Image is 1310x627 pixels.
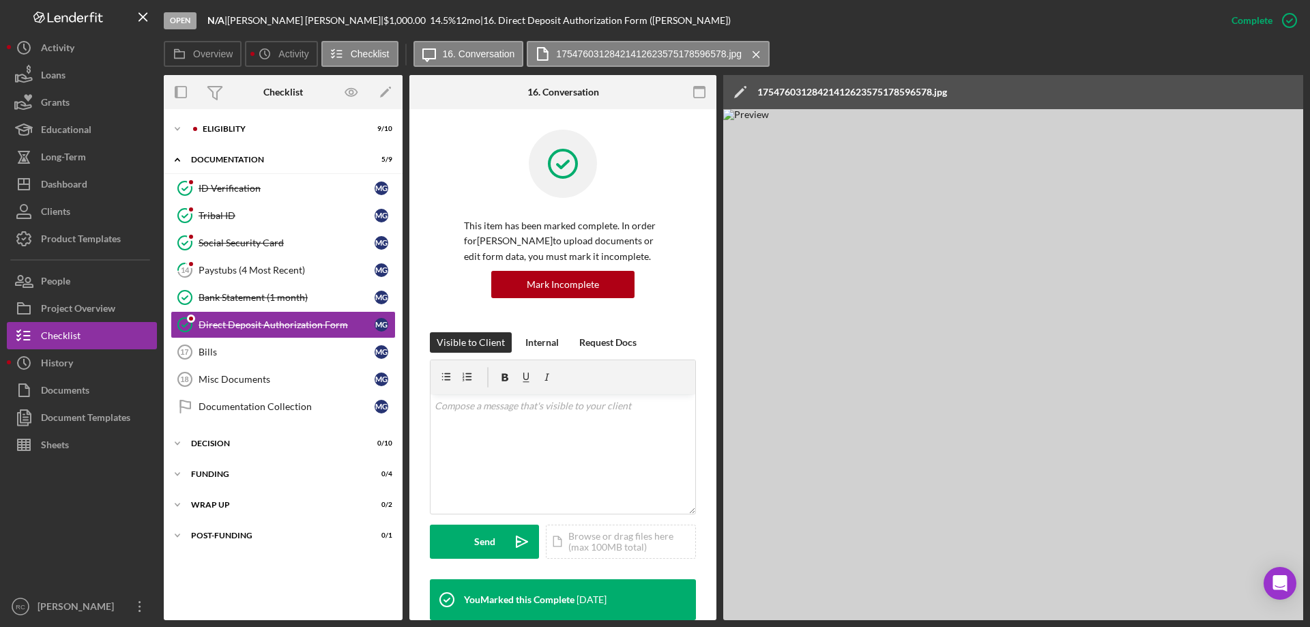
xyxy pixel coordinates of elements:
div: M G [375,209,388,222]
div: ID Verification [199,183,375,194]
div: You Marked this Complete [464,594,574,605]
div: History [41,349,73,380]
div: Request Docs [579,332,637,353]
div: 17547603128421412623575178596578.jpg [757,87,947,98]
label: 17547603128421412623575178596578.jpg [556,48,742,59]
div: Documents [41,377,89,407]
div: 9 / 10 [368,125,392,133]
b: N/A [207,14,224,26]
button: Loans [7,61,157,89]
div: Checklist [263,87,303,98]
a: 17BillsMG [171,338,396,366]
div: | 16. Direct Deposit Authorization Form ([PERSON_NAME]) [480,15,731,26]
a: Direct Deposit Authorization FormMG [171,311,396,338]
div: Document Templates [41,404,130,435]
button: Dashboard [7,171,157,198]
button: Send [430,525,539,559]
button: Sheets [7,431,157,458]
div: [PERSON_NAME] [34,593,123,624]
a: Tribal IDMG [171,202,396,229]
div: Long-Term [41,143,86,174]
button: Internal [519,332,566,353]
button: Mark Incomplete [491,271,635,298]
button: Request Docs [572,332,643,353]
button: Complete [1218,7,1303,34]
label: Activity [278,48,308,59]
div: Documentation [191,156,358,164]
button: Grants [7,89,157,116]
a: Documentation CollectionMG [171,393,396,420]
div: M G [375,291,388,304]
button: Project Overview [7,295,157,322]
div: $1,000.00 [383,15,430,26]
div: Bank Statement (1 month) [199,292,375,303]
div: Loans [41,61,65,92]
button: Activity [7,34,157,61]
div: Clients [41,198,70,229]
button: Overview [164,41,242,67]
button: 16. Conversation [413,41,524,67]
div: Project Overview [41,295,115,325]
div: 0 / 1 [368,531,392,540]
a: 14Paystubs (4 Most Recent)MG [171,257,396,284]
div: 0 / 2 [368,501,392,509]
button: Activity [245,41,317,67]
div: Visible to Client [437,332,505,353]
div: Open Intercom Messenger [1264,567,1296,600]
div: Eligiblity [203,125,358,133]
div: M G [375,345,388,359]
div: Tribal ID [199,210,375,221]
div: Social Security Card [199,237,375,248]
div: Educational [41,116,91,147]
div: Send [474,525,495,559]
button: People [7,267,157,295]
div: Dashboard [41,171,87,201]
div: M G [375,373,388,386]
div: M G [375,181,388,195]
div: M G [375,263,388,277]
button: 17547603128421412623575178596578.jpg [527,41,770,67]
a: Documents [7,377,157,404]
div: Internal [525,332,559,353]
div: Funding [191,470,358,478]
div: M G [375,236,388,250]
a: ID VerificationMG [171,175,396,202]
a: 18Misc DocumentsMG [171,366,396,393]
div: Checklist [41,322,81,353]
div: M G [375,400,388,413]
div: Misc Documents [199,374,375,385]
div: | [207,15,227,26]
div: Grants [41,89,70,119]
button: RC[PERSON_NAME] [7,593,157,620]
div: Decision [191,439,358,448]
div: Activity [41,34,74,65]
a: Social Security CardMG [171,229,396,257]
div: M G [375,318,388,332]
button: Document Templates [7,404,157,431]
button: History [7,349,157,377]
div: Sheets [41,431,69,462]
button: Checklist [7,322,157,349]
div: Direct Deposit Authorization Form [199,319,375,330]
button: Clients [7,198,157,225]
div: People [41,267,70,298]
div: Wrap up [191,501,358,509]
tspan: 18 [180,375,188,383]
button: Long-Term [7,143,157,171]
div: Bills [199,347,375,358]
div: 5 / 9 [368,156,392,164]
button: Visible to Client [430,332,512,353]
div: Product Templates [41,225,121,256]
div: [PERSON_NAME] [PERSON_NAME] | [227,15,383,26]
div: Documentation Collection [199,401,375,412]
div: Open [164,12,196,29]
